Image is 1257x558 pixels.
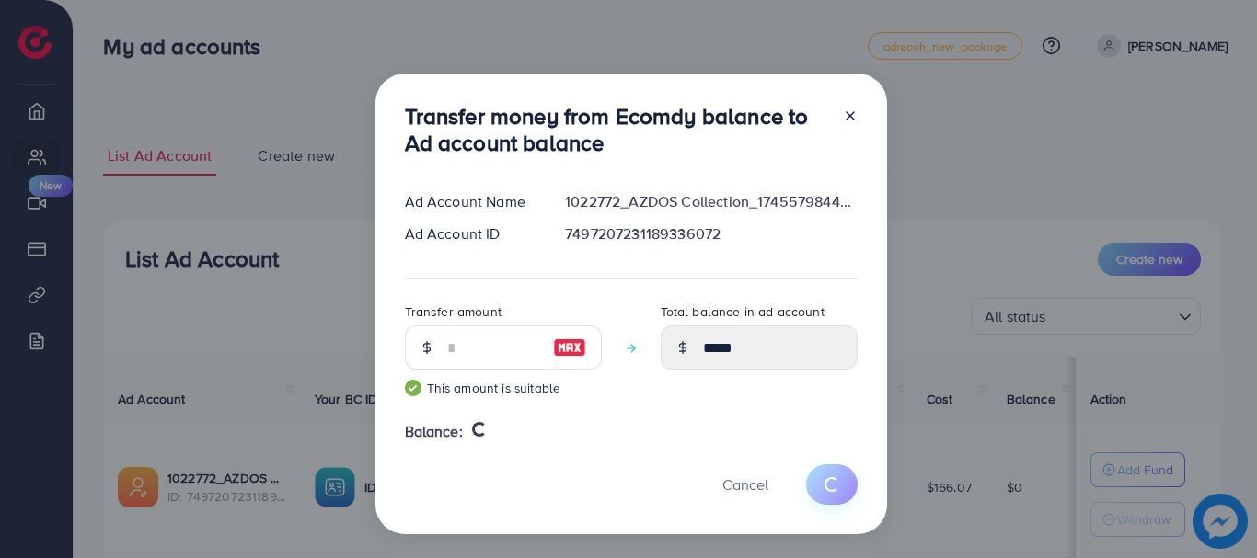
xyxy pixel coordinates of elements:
h3: Transfer money from Ecomdy balance to Ad account balance [405,103,828,156]
img: image [553,336,586,359]
img: guide [405,380,421,396]
div: 1022772_AZDOS Collection_1745579844679 [550,191,871,212]
button: Cancel [699,464,791,504]
div: Ad Account ID [390,223,551,245]
div: Ad Account Name [390,191,551,212]
label: Total balance in ad account [661,302,825,321]
small: This amount is suitable [405,379,602,397]
span: Cancel [722,474,768,495]
div: 7497207231189336072 [550,223,871,245]
label: Transfer amount [405,302,502,321]
span: Balance: [405,421,463,442]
